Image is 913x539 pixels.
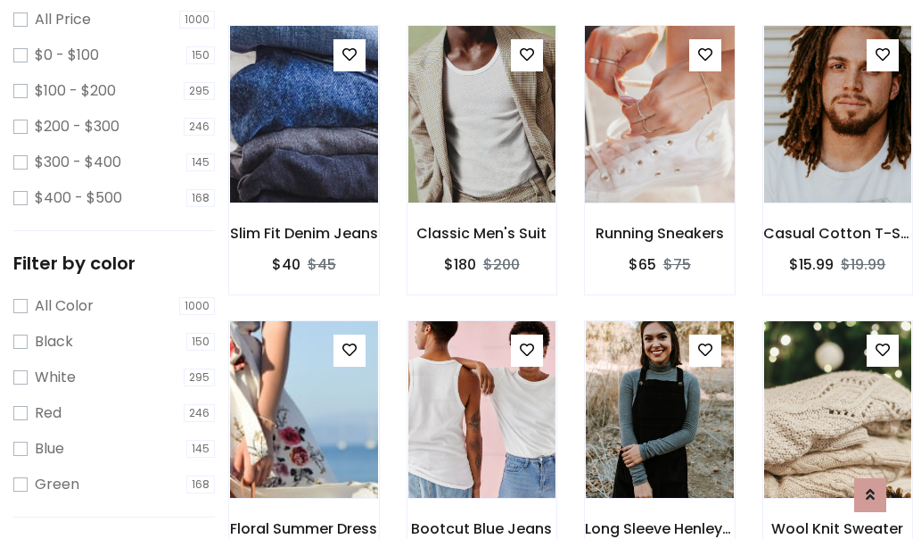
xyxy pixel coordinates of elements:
h6: $180 [444,256,476,273]
label: $0 - $100 [35,45,99,66]
label: Black [35,331,73,352]
label: All Color [35,295,94,317]
h6: Casual Cotton T-Shirt [763,225,913,242]
del: $75 [663,254,691,275]
span: 1000 [179,297,215,315]
h6: $40 [272,256,300,273]
label: Red [35,402,62,424]
h6: Long Sleeve Henley T-Shirt [585,520,735,537]
span: 295 [184,82,215,100]
span: 1000 [179,11,215,29]
span: 145 [186,153,215,171]
h6: $65 [629,256,656,273]
h6: Bootcut Blue Jeans [407,520,557,537]
label: $400 - $500 [35,187,122,209]
h6: $15.99 [789,256,834,273]
span: 246 [184,404,215,422]
span: 168 [186,189,215,207]
label: All Price [35,9,91,30]
del: $200 [483,254,520,275]
span: 295 [184,369,215,386]
label: Green [35,474,79,495]
del: $19.99 [841,254,885,275]
label: $200 - $300 [35,116,119,137]
h6: Wool Knit Sweater [763,520,913,537]
h6: Slim Fit Denim Jeans [229,225,379,242]
label: $300 - $400 [35,152,121,173]
span: 150 [186,333,215,351]
span: 145 [186,440,215,458]
span: 168 [186,476,215,493]
label: $100 - $200 [35,80,116,102]
h6: Running Sneakers [585,225,735,242]
del: $45 [308,254,336,275]
h6: Floral Summer Dress [229,520,379,537]
span: 150 [186,46,215,64]
span: 246 [184,118,215,136]
h6: Classic Men's Suit [407,225,557,242]
label: White [35,367,76,388]
h5: Filter by color [13,253,215,274]
label: Blue [35,438,64,460]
